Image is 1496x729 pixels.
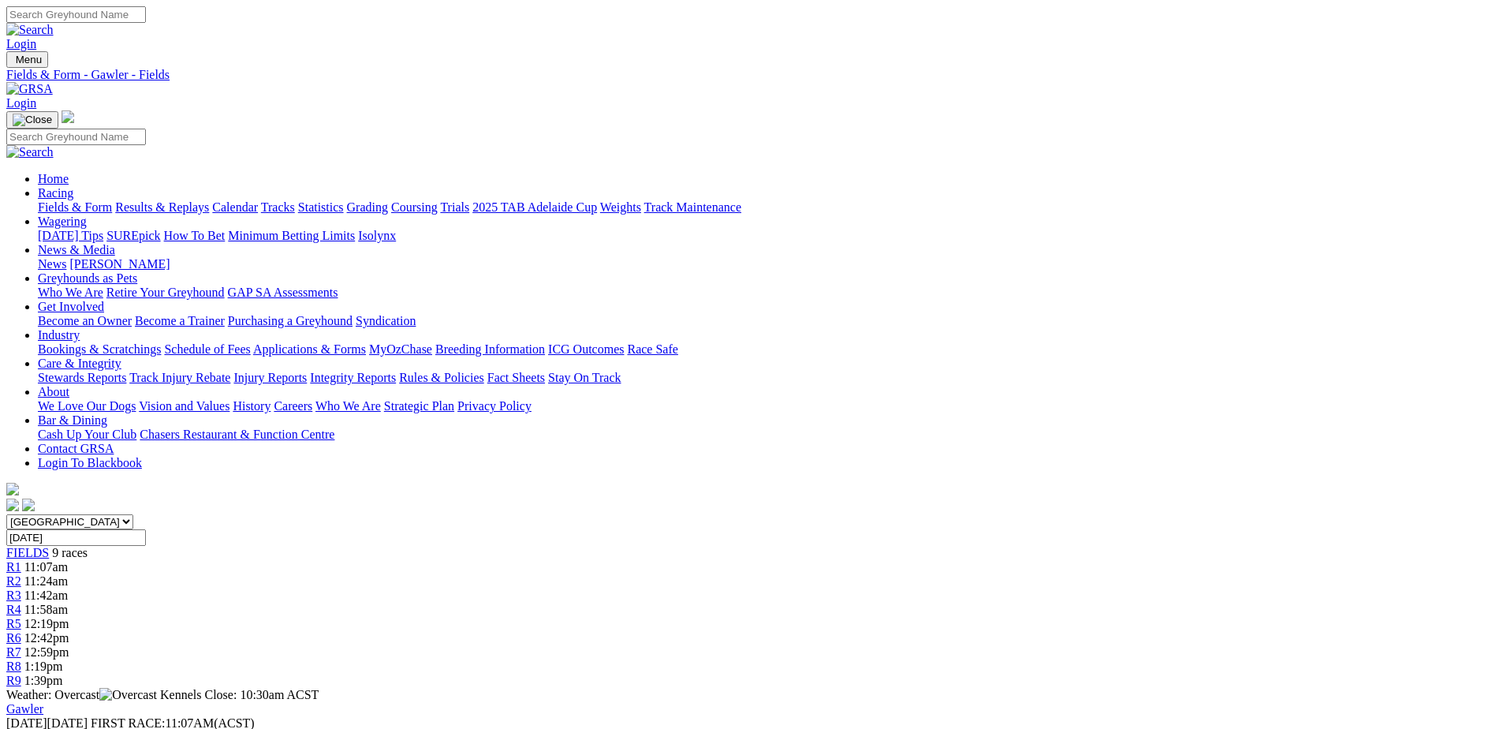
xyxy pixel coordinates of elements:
[310,371,396,384] a: Integrity Reports
[38,257,1490,271] div: News & Media
[233,399,270,413] a: History
[261,200,295,214] a: Tracks
[391,200,438,214] a: Coursing
[115,200,209,214] a: Results & Replays
[6,617,21,630] span: R5
[457,399,532,413] a: Privacy Policy
[13,114,52,126] img: Close
[38,399,1490,413] div: About
[38,200,112,214] a: Fields & Form
[38,342,161,356] a: Bookings & Scratchings
[52,546,88,559] span: 9 races
[38,428,136,441] a: Cash Up Your Club
[6,499,19,511] img: facebook.svg
[38,229,1490,243] div: Wagering
[24,603,68,616] span: 11:58am
[548,342,624,356] a: ICG Outcomes
[6,68,1490,82] a: Fields & Form - Gawler - Fields
[22,499,35,511] img: twitter.svg
[6,6,146,23] input: Search
[38,286,103,299] a: Who We Are
[347,200,388,214] a: Grading
[6,589,21,602] a: R3
[38,314,132,327] a: Become an Owner
[627,342,677,356] a: Race Safe
[38,271,137,285] a: Greyhounds as Pets
[38,200,1490,215] div: Racing
[38,428,1490,442] div: Bar & Dining
[6,688,160,701] span: Weather: Overcast
[38,257,66,271] a: News
[6,23,54,37] img: Search
[6,660,21,673] a: R8
[6,574,21,588] a: R2
[106,229,160,242] a: SUREpick
[548,371,621,384] a: Stay On Track
[38,243,115,256] a: News & Media
[140,428,334,441] a: Chasers Restaurant & Function Centre
[62,110,74,123] img: logo-grsa-white.png
[6,702,43,716] a: Gawler
[129,371,230,384] a: Track Injury Rebate
[38,229,103,242] a: [DATE] Tips
[38,328,80,342] a: Industry
[24,674,63,687] span: 1:39pm
[139,399,229,413] a: Vision and Values
[38,300,104,313] a: Get Involved
[38,186,73,200] a: Racing
[6,603,21,616] span: R4
[38,286,1490,300] div: Greyhounds as Pets
[6,483,19,495] img: logo-grsa-white.png
[38,342,1490,357] div: Industry
[228,229,355,242] a: Minimum Betting Limits
[24,645,69,659] span: 12:59pm
[69,257,170,271] a: [PERSON_NAME]
[38,371,126,384] a: Stewards Reports
[315,399,381,413] a: Who We Are
[600,200,641,214] a: Weights
[6,111,58,129] button: Toggle navigation
[399,371,484,384] a: Rules & Policies
[6,96,36,110] a: Login
[38,442,114,455] a: Contact GRSA
[228,314,353,327] a: Purchasing a Greyhound
[435,342,545,356] a: Breeding Information
[38,456,142,469] a: Login To Blackbook
[99,688,157,702] img: Overcast
[16,54,42,65] span: Menu
[6,560,21,574] a: R1
[160,688,319,701] span: Kennels Close: 10:30am ACST
[24,589,68,602] span: 11:42am
[135,314,225,327] a: Become a Trainer
[38,413,107,427] a: Bar & Dining
[358,229,396,242] a: Isolynx
[38,215,87,228] a: Wagering
[24,660,63,673] span: 1:19pm
[6,674,21,687] a: R9
[38,172,69,185] a: Home
[212,200,258,214] a: Calendar
[644,200,741,214] a: Track Maintenance
[24,631,69,645] span: 12:42pm
[38,399,136,413] a: We Love Our Dogs
[472,200,597,214] a: 2025 TAB Adelaide Cup
[38,357,121,370] a: Care & Integrity
[6,51,48,68] button: Toggle navigation
[106,286,225,299] a: Retire Your Greyhound
[6,82,53,96] img: GRSA
[24,617,69,630] span: 12:19pm
[38,371,1490,385] div: Care & Integrity
[6,645,21,659] a: R7
[440,200,469,214] a: Trials
[228,286,338,299] a: GAP SA Assessments
[253,342,366,356] a: Applications & Forms
[6,631,21,645] a: R6
[6,546,49,559] a: FIELDS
